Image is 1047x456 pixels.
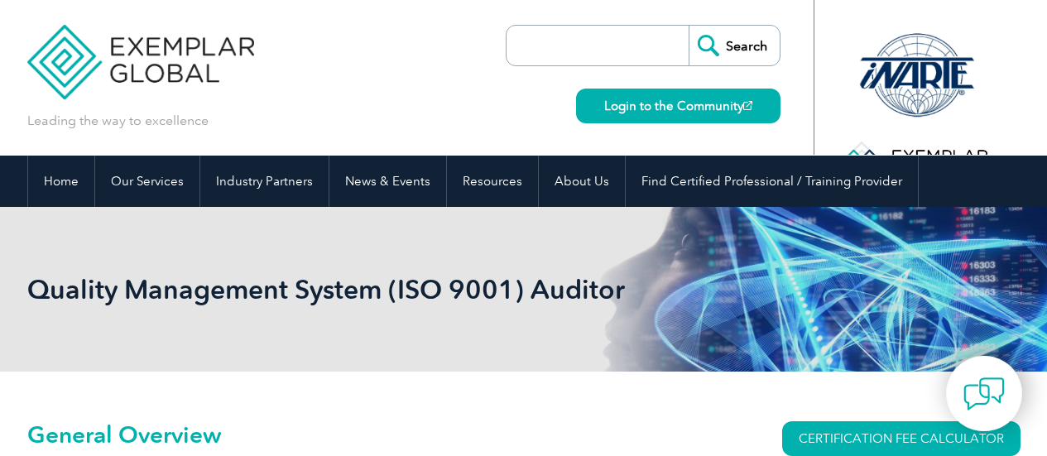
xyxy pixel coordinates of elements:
a: News & Events [329,156,446,207]
h2: General Overview [27,421,723,448]
a: Resources [447,156,538,207]
a: CERTIFICATION FEE CALCULATOR [782,421,1021,456]
p: Leading the way to excellence [27,112,209,130]
a: Find Certified Professional / Training Provider [626,156,918,207]
h1: Quality Management System (ISO 9001) Auditor [27,273,663,305]
img: contact-chat.png [963,373,1005,415]
a: Login to the Community [576,89,780,123]
a: Home [28,156,94,207]
input: Search [689,26,780,65]
a: Industry Partners [200,156,329,207]
img: open_square.png [743,101,752,110]
a: About Us [539,156,625,207]
a: Our Services [95,156,199,207]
